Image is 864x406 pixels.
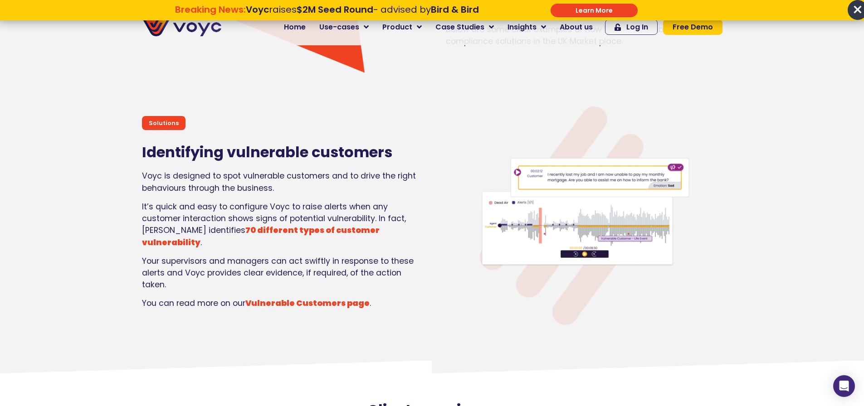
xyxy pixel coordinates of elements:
p: You can read more on our . [142,297,419,309]
a: Product [376,18,429,36]
div: Open Intercom Messenger [833,375,855,397]
span: Job title [120,73,151,84]
span: raises - advised by [246,3,479,16]
a: Log In [605,19,658,35]
span: Case Studies [435,22,484,33]
a: About us [553,18,600,36]
span: Phone [120,36,143,47]
span: Log In [626,24,648,31]
p: Voyc is designed to spot vulnerable customers and to drive the right behaviours through the busin... [142,170,419,194]
div: Submit [551,4,638,17]
strong: Bird & Bird [431,3,479,16]
h2: Identifying vulnerable customers [142,144,419,161]
span: Use-cases [319,22,359,33]
strong: Breaking News: [175,3,246,16]
strong: $2M Seed Round [297,3,373,16]
img: voyc-full-logo [142,18,221,36]
a: Insights [501,18,553,36]
p: Your supervisors and managers can act swiftly in response to these alerts and Voyc provides clear... [142,255,419,291]
a: Use-cases [312,18,376,36]
span: Insights [508,22,537,33]
a: 70 different types of customer vulnerability [142,225,380,247]
strong: Voyc [246,3,269,16]
a: Home [277,18,312,36]
div: Breaking News: Voyc raises $2M Seed Round - advised by Bird & Bird [129,4,525,26]
p: It’s quick and easy to configure Voyc to raise alerts when any customer interaction shows signs o... [142,201,419,249]
span: Home [284,22,306,33]
span: About us [560,22,593,33]
a: Privacy Policy [187,188,229,198]
p: Solutions [149,119,179,127]
a: Free Demo [663,19,722,35]
span: Product [382,22,412,33]
a: Vulnerable Customers page [245,298,370,309]
a: Case Studies [429,18,501,36]
span: Free Demo [673,24,713,31]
